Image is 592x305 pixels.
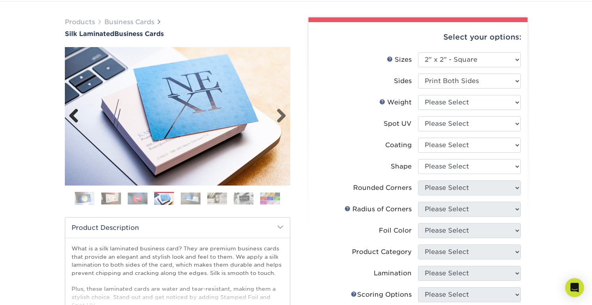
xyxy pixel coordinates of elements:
[374,269,412,278] div: Lamination
[391,162,412,171] div: Shape
[154,193,174,205] img: Business Cards 04
[181,192,200,205] img: Business Cards 05
[234,192,253,205] img: Business Cards 07
[315,22,521,52] div: Select your options:
[379,226,412,235] div: Foil Color
[65,218,290,238] h2: Product Description
[565,278,584,297] div: Open Intercom Messenger
[387,55,412,64] div: Sizes
[101,192,121,205] img: Business Cards 02
[353,183,412,193] div: Rounded Corners
[65,30,290,38] h1: Business Cards
[384,119,412,129] div: Spot UV
[394,76,412,86] div: Sides
[351,290,412,299] div: Scoring Options
[352,247,412,257] div: Product Category
[379,98,412,107] div: Weight
[75,189,95,208] img: Business Cards 01
[207,192,227,205] img: Business Cards 06
[344,205,412,214] div: Radius of Corners
[104,18,154,26] a: Business Cards
[128,192,148,205] img: Business Cards 03
[65,30,114,38] span: Silk Laminated
[65,30,290,38] a: Silk LaminatedBusiness Cards
[385,140,412,150] div: Coating
[260,192,280,205] img: Business Cards 08
[65,47,290,186] img: Silk Laminated 04
[65,18,95,26] a: Products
